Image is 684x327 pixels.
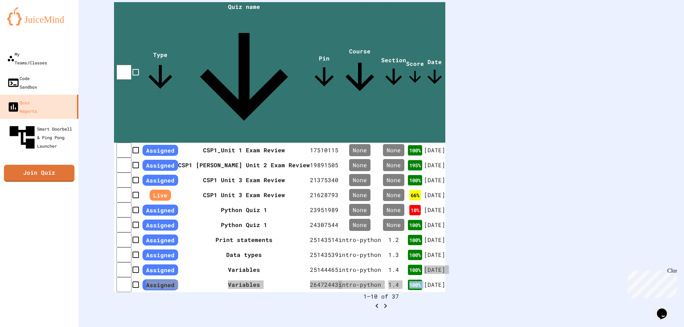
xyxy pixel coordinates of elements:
[424,247,445,262] td: [DATE]
[338,265,381,274] div: intro-python
[310,277,338,292] td: 26472443
[373,301,381,310] button: Go to previous page
[178,143,310,158] th: CSP1_Unit 1 Exam Review
[383,204,404,216] div: None
[383,189,404,201] div: None
[424,58,445,88] span: Date
[310,262,338,277] td: 25144465
[381,301,390,310] button: Go to next page
[349,144,370,156] div: None
[142,234,178,246] span: Assigned
[383,159,404,171] div: None
[383,144,404,156] div: None
[7,98,37,115] div: Quiz Reports
[424,277,445,292] td: [DATE]
[310,143,338,158] td: 17510115
[310,54,338,91] span: Pin
[310,188,338,202] td: 21628793
[3,3,49,45] div: Chat with us now!Close
[349,174,370,186] div: None
[349,204,370,216] div: None
[178,173,310,188] th: CSP1 Unit 3 Exam Review
[625,268,677,298] iframe: chat widget
[424,262,445,277] td: [DATE]
[408,235,422,245] div: 100 %
[406,60,424,86] span: Score
[310,232,338,247] td: 25143514
[7,50,47,67] div: My Teams/Classes
[424,173,445,188] td: [DATE]
[310,202,338,217] td: 23951989
[142,205,178,216] span: Assigned
[383,219,404,231] div: None
[381,236,406,244] div: 1 . 2
[349,219,370,231] div: None
[142,249,178,260] span: Assigned
[338,47,381,98] span: Course
[310,158,338,173] td: 19891505
[178,217,310,232] th: Python Quiz 1
[4,165,74,182] a: Join Quiz
[409,205,421,215] div: 10 %
[142,279,178,290] span: Assigned
[408,250,422,260] div: 100 %
[408,280,422,290] div: 100 %
[142,51,178,95] span: Type
[424,188,445,202] td: [DATE]
[142,160,178,171] span: Assigned
[7,122,76,152] div: Smart Doorbell & Ping Pong Launcher
[338,250,381,259] div: intro-python
[178,262,310,277] th: Variables
[424,202,445,217] td: [DATE]
[338,280,381,289] div: intro-python
[142,220,178,231] span: Assigned
[383,174,404,186] div: None
[381,265,406,274] div: 1 . 4
[178,232,310,247] th: Print statements
[381,56,406,89] span: Section
[381,250,406,259] div: 1 . 3
[310,173,338,188] td: 21375340
[408,220,422,230] div: 100 %
[424,143,445,158] td: [DATE]
[408,145,422,155] div: 100 %
[349,159,370,171] div: None
[381,280,406,289] div: 1 . 4
[142,145,178,156] span: Assigned
[7,74,37,91] div: Code Sandbox
[310,247,338,262] td: 25143539
[150,190,171,201] span: Live
[408,160,422,170] div: 195 %
[409,190,421,200] div: 66 %
[408,175,422,185] div: 100 %
[424,217,445,232] td: [DATE]
[114,292,648,301] p: 1–10 of 37
[349,189,370,201] div: None
[142,175,178,186] span: Assigned
[424,232,445,247] td: [DATE]
[424,158,445,173] td: [DATE]
[178,277,310,292] th: Variables
[178,247,310,262] th: Data types
[178,188,310,202] th: CSP1 Unit 3 Exam Review
[408,265,422,275] div: 100 %
[654,299,677,320] iframe: chat widget
[178,158,310,173] th: CSP1 [PERSON_NAME] Unit 2 Exam Review
[142,264,178,275] span: Assigned
[178,202,310,217] th: Python Quiz 1
[310,217,338,232] td: 24307544
[116,65,131,80] input: select all desserts
[7,7,71,26] img: logo-orange.svg
[178,3,310,143] span: Quiz name
[338,236,381,244] div: intro-python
